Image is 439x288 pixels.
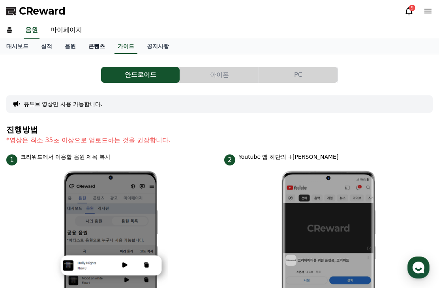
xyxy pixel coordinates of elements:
[6,5,66,17] a: CReward
[259,67,338,83] button: PC
[72,235,82,241] span: 대화
[24,100,103,108] button: 유튜브 영상만 사용 가능합니다.
[114,39,137,54] a: 가이드
[58,39,82,54] a: 음원
[21,153,111,161] p: 크리워드에서 이용할 음원 제목 복사
[19,5,66,17] span: CReward
[180,67,259,83] button: 아이폰
[44,22,88,39] a: 마이페이지
[224,154,235,165] span: 2
[25,234,30,241] span: 홈
[238,153,338,161] p: Youtube 앱 하단의 +[PERSON_NAME]
[122,234,131,241] span: 설정
[409,5,415,11] div: 9
[6,154,17,165] span: 1
[102,223,152,242] a: 설정
[2,223,52,242] a: 홈
[180,67,259,83] a: 아이폰
[259,67,338,83] a: PC
[404,6,414,16] a: 9
[82,39,111,54] a: 콘텐츠
[52,223,102,242] a: 대화
[6,125,433,134] h4: 진행방법
[101,67,180,83] button: 안드로이드
[35,39,58,54] a: 실적
[141,39,175,54] a: 공지사항
[24,22,39,39] a: 음원
[6,136,433,145] p: *영상은 최소 35초 이상으로 업로드하는 것을 권장합니다.
[101,67,180,83] a: 안드로이드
